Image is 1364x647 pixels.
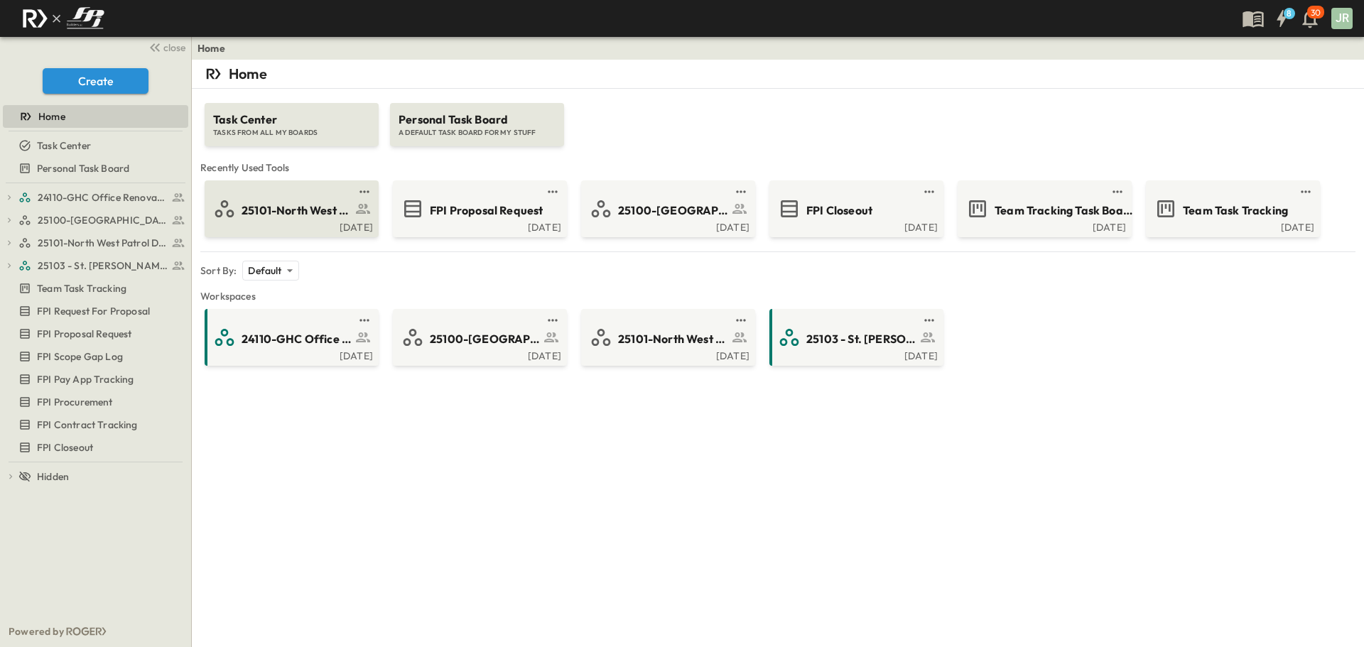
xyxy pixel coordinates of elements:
button: test [356,312,373,329]
img: c8d7d1ed905e502e8f77bf7063faec64e13b34fdb1f2bdd94b0e311fc34f8000.png [17,4,109,33]
span: TASKS FROM ALL MY BOARDS [213,128,370,138]
a: 24110-GHC Office Renovations [18,187,185,207]
div: 25103 - St. [PERSON_NAME] Phase 2test [3,254,188,277]
a: FPI Closeout [3,437,185,457]
a: [DATE] [772,220,938,232]
a: [DATE] [584,220,749,232]
span: Team Task Tracking [37,281,126,295]
a: [DATE] [207,220,373,232]
button: test [1297,183,1314,200]
h6: 8 [1287,8,1292,19]
a: FPI Proposal Request [396,197,561,220]
p: Home [229,64,267,84]
a: 25101-North West Patrol Division [18,233,185,253]
a: [DATE] [772,349,938,360]
span: Workspaces [200,289,1355,303]
span: 25101-North West Patrol Division [618,331,728,347]
span: Home [38,109,65,124]
div: FPI Pay App Trackingtest [3,368,188,391]
span: FPI Pay App Tracking [37,372,134,386]
div: FPI Scope Gap Logtest [3,345,188,368]
a: FPI Request For Proposal [3,301,185,321]
a: Home [197,41,225,55]
a: [DATE] [207,349,373,360]
p: Sort By: [200,263,237,278]
span: A DEFAULT TASK BOARD FOR MY STUFF [399,128,556,138]
a: FPI Closeout [772,197,938,220]
span: Task Center [213,112,370,128]
a: Personal Task BoardA DEFAULT TASK BOARD FOR MY STUFF [389,89,565,146]
a: Team Tracking Task Board [960,197,1126,220]
a: Team Task Tracking [1149,197,1314,220]
span: FPI Contract Tracking [37,418,138,432]
a: 25100-[GEOGRAPHIC_DATA] [396,326,561,349]
div: FPI Closeouttest [3,436,188,459]
a: FPI Pay App Tracking [3,369,185,389]
span: 25101-North West Patrol Division [242,202,352,219]
button: test [732,312,749,329]
button: Create [43,68,148,94]
a: 25101-North West Patrol Division [207,197,373,220]
a: FPI Scope Gap Log [3,347,185,366]
a: [DATE] [584,349,749,360]
a: Personal Task Board [3,158,185,178]
span: Recently Used Tools [200,161,1355,175]
a: 25101-North West Patrol Division [584,326,749,349]
span: FPI Proposal Request [37,327,131,341]
a: Team Task Tracking [3,278,185,298]
a: 25100-[GEOGRAPHIC_DATA] [584,197,749,220]
span: FPI Proposal Request [430,202,543,219]
a: FPI Proposal Request [3,324,185,344]
div: FPI Request For Proposaltest [3,300,188,322]
button: test [356,183,373,200]
div: FPI Proposal Requesttest [3,322,188,345]
nav: breadcrumbs [197,41,234,55]
span: 24110-GHC Office Renovations [38,190,168,205]
a: 24110-GHC Office Renovations [207,326,373,349]
span: FPI Closeout [37,440,93,455]
span: FPI Procurement [37,395,113,409]
a: Task CenterTASKS FROM ALL MY BOARDS [203,89,380,146]
div: 25100-Vanguard Prep Schooltest [3,209,188,232]
div: Personal Task Boardtest [3,157,188,180]
button: JR [1330,6,1354,31]
button: test [1109,183,1126,200]
a: [DATE] [960,220,1126,232]
a: 25103 - St. [PERSON_NAME] Phase 2 [18,256,185,276]
span: 24110-GHC Office Renovations [242,331,352,347]
span: Personal Task Board [399,112,556,128]
button: close [143,37,188,57]
span: 25103 - St. [PERSON_NAME] Phase 2 [38,259,168,273]
button: test [921,312,938,329]
span: 25100-[GEOGRAPHIC_DATA] [430,331,540,347]
span: FPI Scope Gap Log [37,349,123,364]
div: Team Task Trackingtest [3,277,188,300]
a: FPI Contract Tracking [3,415,185,435]
a: Task Center [3,136,185,156]
div: 24110-GHC Office Renovationstest [3,186,188,209]
div: FPI Contract Trackingtest [3,413,188,436]
button: test [544,183,561,200]
div: [DATE] [1149,220,1314,232]
span: 25100-Vanguard Prep School [38,213,168,227]
a: [DATE] [396,220,561,232]
span: Team Task Tracking [1183,202,1288,219]
div: Default [242,261,298,281]
span: Hidden [37,469,69,484]
span: 25103 - St. [PERSON_NAME] Phase 2 [806,331,916,347]
span: 25100-[GEOGRAPHIC_DATA] [618,202,728,219]
div: FPI Procurementtest [3,391,188,413]
p: Default [248,263,281,278]
button: test [544,312,561,329]
a: [DATE] [396,349,561,360]
button: 8 [1267,6,1296,31]
button: test [921,183,938,200]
